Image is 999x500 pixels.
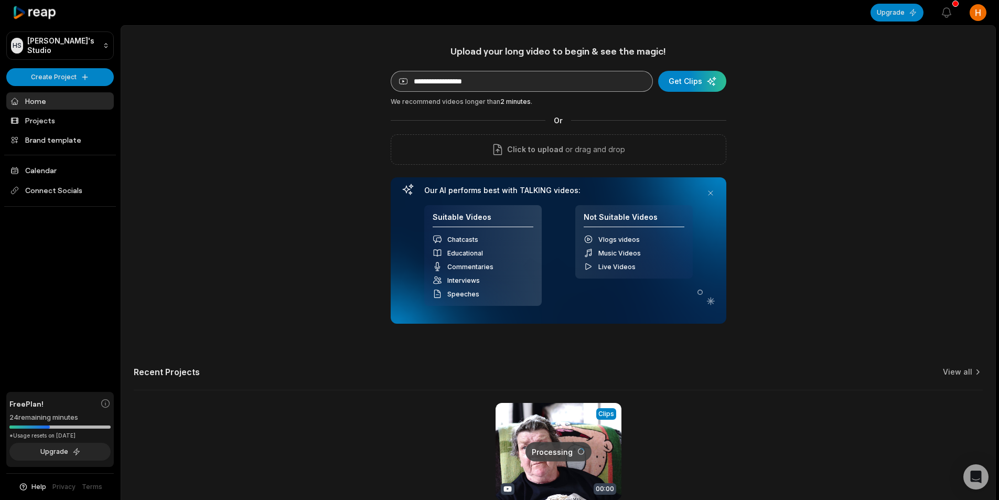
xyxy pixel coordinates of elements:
div: Open Intercom Messenger [963,464,989,490]
span: Interviews [447,276,480,284]
div: We recommend videos longer than . [391,97,726,107]
p: [PERSON_NAME]'s Studio [27,36,99,55]
a: Calendar [6,162,114,179]
h3: Our AI performs best with TALKING videos: [424,186,693,195]
button: Create Project [6,68,114,86]
button: Upgrade [9,443,111,461]
a: Privacy [52,482,76,492]
span: Speeches [447,290,479,298]
button: Help [18,482,46,492]
p: or drag and drop [563,143,625,156]
span: Help [31,482,46,492]
span: Free Plan! [9,398,44,409]
a: Terms [82,482,102,492]
div: HS [11,38,23,54]
h4: Not Suitable Videos [584,212,684,228]
span: Live Videos [598,263,636,271]
a: Brand template [6,131,114,148]
span: Click to upload [507,143,563,156]
span: Or [545,115,571,126]
a: View all [943,367,972,377]
div: *Usage resets on [DATE] [9,432,111,440]
button: Get Clips [658,71,726,92]
div: 24 remaining minutes [9,412,111,423]
span: Educational [447,249,483,257]
h1: Upload your long video to begin & see the magic! [391,45,726,57]
h2: Recent Projects [134,367,200,377]
span: Commentaries [447,263,493,271]
span: 2 minutes [500,98,531,105]
a: Projects [6,112,114,129]
button: Upgrade [871,4,923,22]
h4: Suitable Videos [433,212,533,228]
span: Connect Socials [6,181,114,200]
span: Vlogs videos [598,236,640,243]
span: Music Videos [598,249,641,257]
a: Home [6,92,114,110]
span: Chatcasts [447,236,478,243]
